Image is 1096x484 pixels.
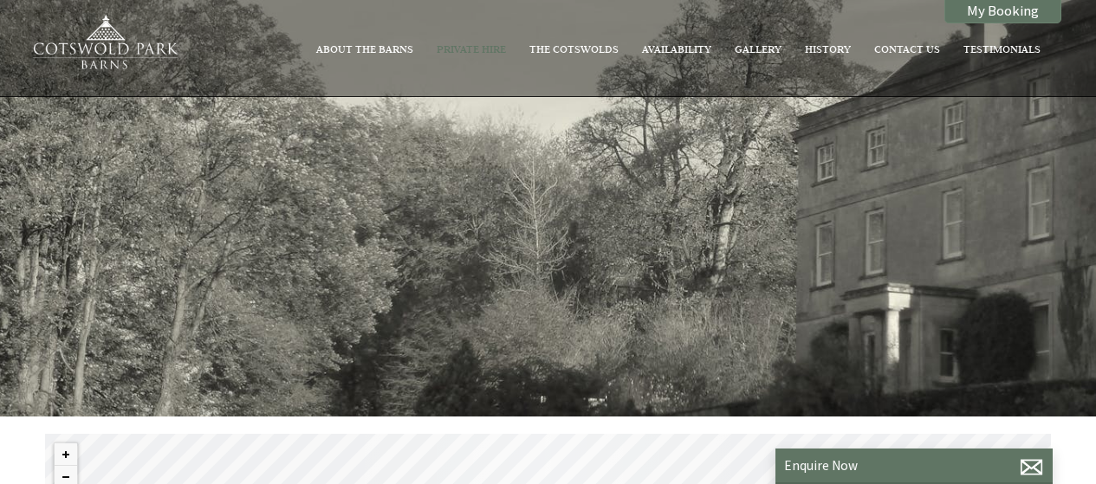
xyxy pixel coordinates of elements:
[24,14,185,75] img: Cotswold Park Barns
[642,42,711,55] a: Availability
[55,443,77,466] button: Zoom in
[316,42,413,55] a: About The Barns
[805,42,851,55] a: History
[874,42,940,55] a: Contact Us
[784,457,1044,474] p: Enquire Now
[735,42,781,55] a: Gallery
[437,42,506,55] a: Private Hire
[529,42,619,55] a: The Cotswolds
[963,42,1041,55] a: Testimonials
